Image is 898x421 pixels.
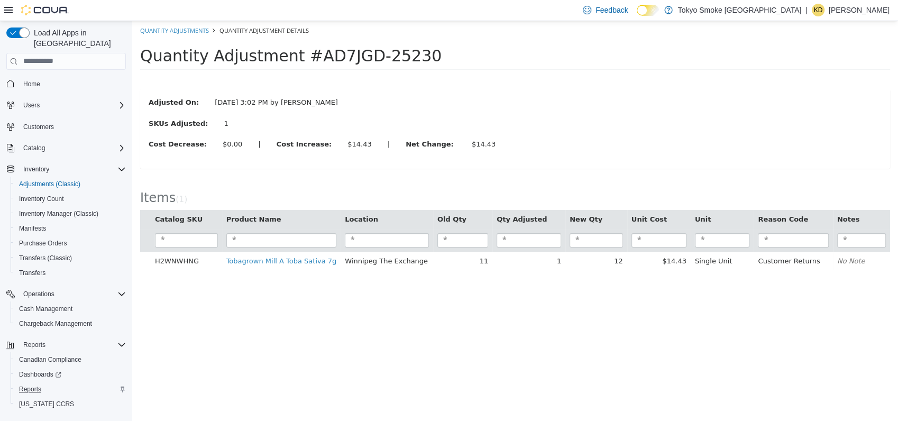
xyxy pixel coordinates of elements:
a: Transfers (Classic) [15,252,76,264]
span: Adjustments (Classic) [15,178,126,190]
span: Adjustments (Classic) [19,180,80,188]
span: Customers [23,123,54,131]
span: Catalog [23,144,45,152]
span: Quantity Adjustment #AD7JGD-25230 [8,25,309,44]
em: No Note [705,236,733,244]
span: Dashboards [19,370,61,379]
span: Users [23,101,40,109]
a: Inventory Manager (Classic) [15,207,103,220]
span: Transfers (Classic) [19,254,72,262]
button: Operations [2,287,130,301]
a: Dashboards [11,367,130,382]
span: Transfers [19,269,45,277]
button: Inventory Count [11,191,130,206]
span: Winnipeg The Exchange [213,236,296,244]
a: Purchase Orders [15,237,71,250]
label: SKUs Adjusted: [8,97,84,108]
td: 12 [433,231,495,250]
div: $14.43 [215,118,240,129]
span: Inventory Manager (Classic) [19,209,98,218]
span: Quantity Adjustment Details [87,5,177,13]
span: Feedback [595,5,628,15]
span: Inventory [19,163,126,176]
span: [US_STATE] CCRS [19,400,74,408]
span: Operations [19,288,126,300]
a: Manifests [15,222,50,235]
button: Adjustments (Classic) [11,177,130,191]
button: Unit Cost [499,193,537,204]
span: Canadian Compliance [19,355,81,364]
button: Reports [2,337,130,352]
span: Dashboards [15,368,126,381]
span: Reports [15,383,126,396]
span: Customers [19,120,126,133]
div: $0.00 [90,118,110,129]
button: Customers [2,119,130,134]
button: Product Name [94,193,151,204]
button: Old Qty [305,193,336,204]
button: Qty Adjusted [364,193,417,204]
span: Washington CCRS [15,398,126,410]
button: Operations [19,288,59,300]
label: Net Change: [265,118,332,129]
div: $14.43 [340,118,364,129]
p: [PERSON_NAME] [829,4,890,16]
span: Transfers [15,267,126,279]
input: Dark Mode [637,5,659,16]
div: [DATE] 3:02 PM by [PERSON_NAME] [75,76,214,87]
span: Load All Apps in [GEOGRAPHIC_DATA] [30,28,126,49]
span: Inventory [23,165,49,173]
button: Transfers (Classic) [11,251,130,266]
div: 1 [91,97,200,108]
label: Cost Increase: [136,118,208,129]
td: $14.43 [495,231,558,250]
a: Chargeback Management [15,317,96,330]
td: 1 [360,231,433,250]
span: Transfers (Classic) [15,252,126,264]
p: Tokyo Smoke [GEOGRAPHIC_DATA] [678,4,802,16]
span: Inventory Count [19,195,64,203]
a: Home [19,78,44,90]
span: Chargeback Management [15,317,126,330]
a: Dashboards [15,368,66,381]
button: Notes [705,193,729,204]
td: Single Unit [558,231,622,250]
a: Tobagrown Mill A Toba Sativa 7g [94,236,205,244]
button: Location [213,193,248,204]
small: ( ) [43,173,55,183]
span: Cash Management [15,303,126,315]
a: Cash Management [15,303,77,315]
td: 11 [301,231,360,250]
span: Home [19,77,126,90]
span: Catalog [19,142,126,154]
label: Cost Decrease: [8,118,83,129]
span: Manifests [15,222,126,235]
span: Reports [19,385,41,393]
a: [US_STATE] CCRS [15,398,78,410]
span: Operations [23,290,54,298]
button: Cash Management [11,301,130,316]
a: Reports [15,383,45,396]
div: Kamiele Dziadek [812,4,824,16]
span: Canadian Compliance [15,353,126,366]
button: New Qty [437,193,472,204]
button: Catalog SKU [23,193,72,204]
span: 1 [47,173,52,183]
button: Home [2,76,130,91]
span: KD [814,4,823,16]
td: H2WNWHNG [19,231,90,250]
span: Purchase Orders [19,239,67,248]
span: Users [19,99,126,112]
span: Reports [19,338,126,351]
span: Reports [23,341,45,349]
td: Customer Returns [621,231,700,250]
label: Adjusted On: [8,76,75,87]
span: Cash Management [19,305,72,313]
span: Home [23,80,40,88]
span: Chargeback Management [19,319,92,328]
p: | [805,4,808,16]
button: Inventory [2,162,130,177]
img: Cova [21,5,69,15]
a: Canadian Compliance [15,353,86,366]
